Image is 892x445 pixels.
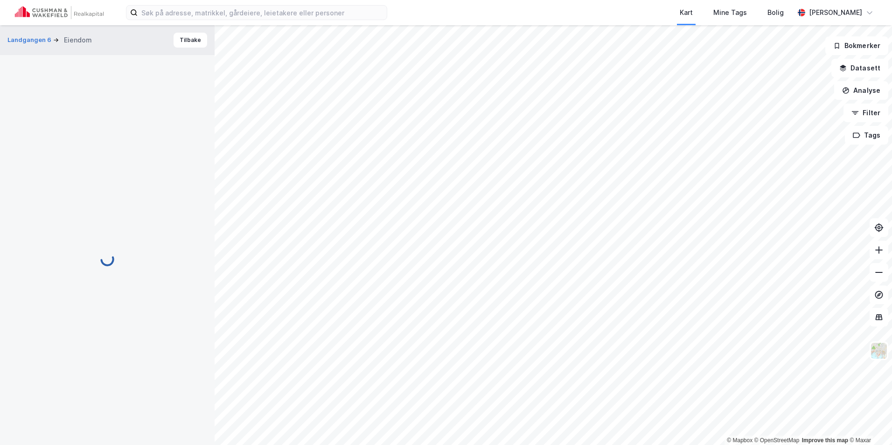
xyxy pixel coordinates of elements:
[825,36,888,55] button: Bokmerker
[174,33,207,48] button: Tilbake
[845,126,888,145] button: Tags
[754,437,800,444] a: OpenStreetMap
[845,400,892,445] iframe: Chat Widget
[727,437,753,444] a: Mapbox
[713,7,747,18] div: Mine Tags
[680,7,693,18] div: Kart
[845,400,892,445] div: Kontrollprogram for chat
[843,104,888,122] button: Filter
[870,342,888,360] img: Z
[100,252,115,267] img: spinner.a6d8c91a73a9ac5275cf975e30b51cfb.svg
[802,437,848,444] a: Improve this map
[15,6,104,19] img: cushman-wakefield-realkapital-logo.202ea83816669bd177139c58696a8fa1.svg
[831,59,888,77] button: Datasett
[138,6,387,20] input: Søk på adresse, matrikkel, gårdeiere, leietakere eller personer
[767,7,784,18] div: Bolig
[7,35,53,45] button: Landgangen 6
[834,81,888,100] button: Analyse
[809,7,862,18] div: [PERSON_NAME]
[64,35,92,46] div: Eiendom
